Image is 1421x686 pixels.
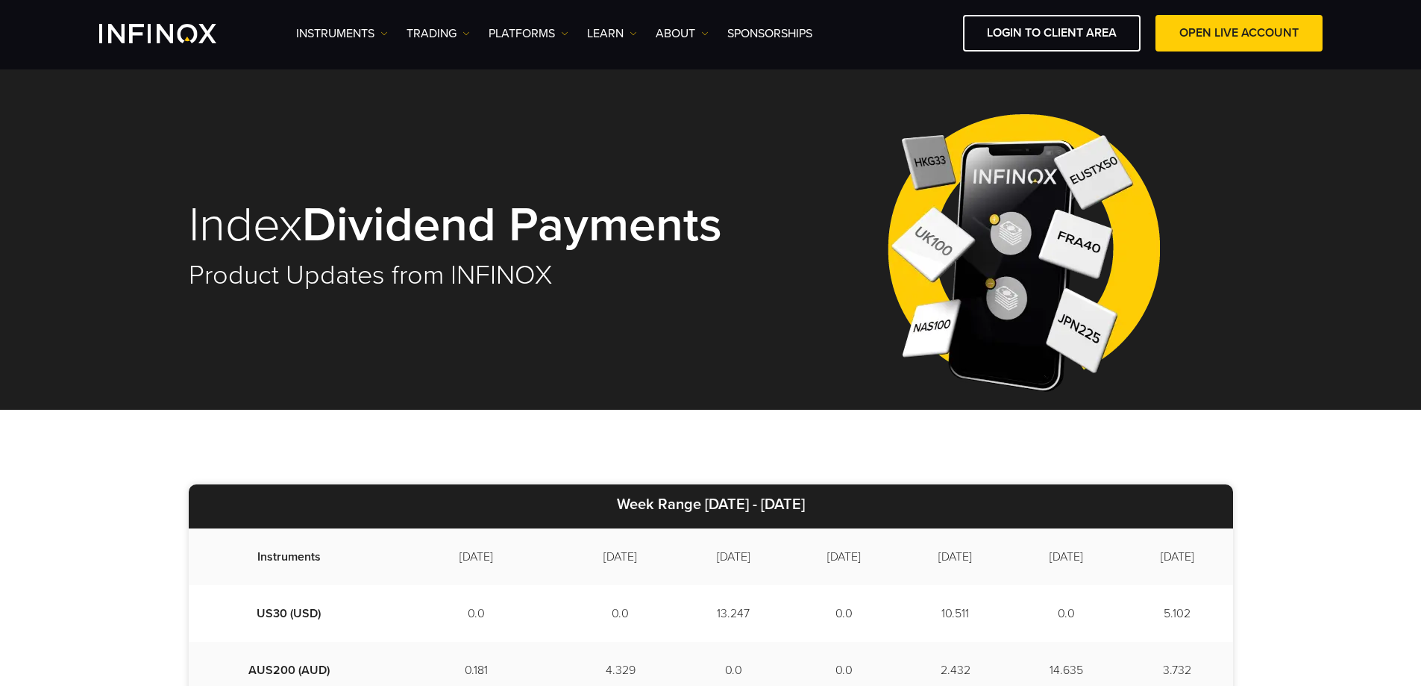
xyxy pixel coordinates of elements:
[900,528,1011,585] td: [DATE]
[656,25,709,43] a: ABOUT
[296,25,388,43] a: Instruments
[789,585,900,642] td: 0.0
[563,528,678,585] td: [DATE]
[302,196,722,255] strong: Dividend Payments
[1011,585,1122,642] td: 0.0
[678,528,789,585] td: [DATE]
[1155,15,1323,52] a: OPEN LIVE ACCOUNT
[389,528,563,585] td: [DATE]
[1122,528,1233,585] td: [DATE]
[705,496,805,514] strong: [DATE] - [DATE]
[563,585,678,642] td: 0.0
[587,25,637,43] a: Learn
[389,585,563,642] td: 0.0
[1122,585,1233,642] td: 5.102
[489,25,568,43] a: PLATFORMS
[1011,528,1122,585] td: [DATE]
[727,25,812,43] a: SPONSORSHIPS
[789,528,900,585] td: [DATE]
[900,585,1011,642] td: 10.511
[189,200,763,251] h1: Index
[189,585,390,642] td: US30 (USD)
[678,585,789,642] td: 13.247
[407,25,470,43] a: TRADING
[99,24,251,43] a: INFINOX Logo
[963,15,1141,52] a: LOGIN TO CLIENT AREA
[189,259,763,292] h2: Product Updates from INFINOX
[189,528,390,585] td: Instruments
[617,496,701,514] strong: Week Range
